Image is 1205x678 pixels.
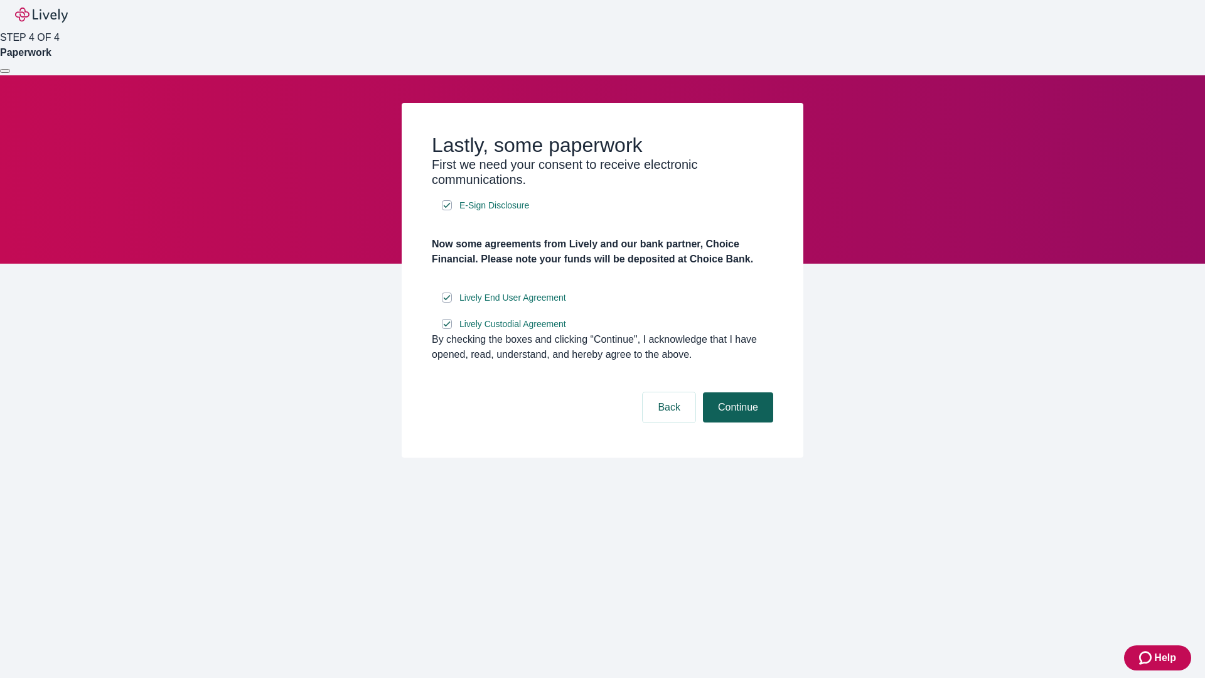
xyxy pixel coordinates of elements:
a: e-sign disclosure document [457,198,532,213]
button: Zendesk support iconHelp [1124,645,1191,670]
span: E-Sign Disclosure [459,199,529,212]
button: Back [643,392,695,422]
h3: First we need your consent to receive electronic communications. [432,157,773,187]
h2: Lastly, some paperwork [432,133,773,157]
button: Continue [703,392,773,422]
span: Help [1154,650,1176,665]
a: e-sign disclosure document [457,316,569,332]
span: Lively End User Agreement [459,291,566,304]
div: By checking the boxes and clicking “Continue", I acknowledge that I have opened, read, understand... [432,332,773,362]
h4: Now some agreements from Lively and our bank partner, Choice Financial. Please note your funds wi... [432,237,773,267]
img: Lively [15,8,68,23]
span: Lively Custodial Agreement [459,318,566,331]
svg: Zendesk support icon [1139,650,1154,665]
a: e-sign disclosure document [457,290,569,306]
